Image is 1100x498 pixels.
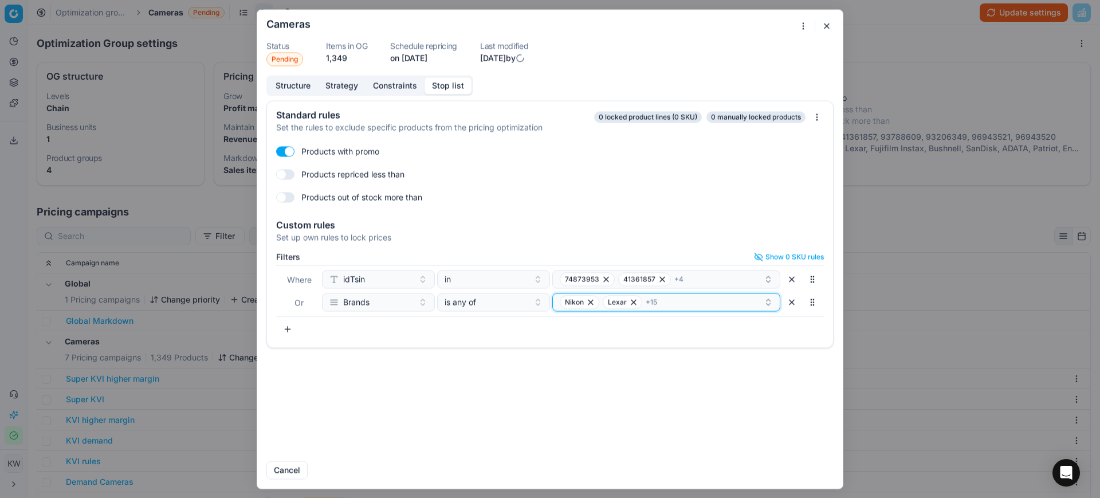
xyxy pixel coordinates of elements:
[552,293,780,311] button: NikonLexar+15
[276,253,300,261] label: Filters
[366,77,425,94] button: Constraints
[565,297,584,307] span: Nikon
[674,275,683,284] span: + 4
[390,53,427,62] span: on [DATE]
[318,77,366,94] button: Strategy
[276,121,592,133] div: Set the rules to exclude specific products from the pricing optimization
[608,297,627,307] span: Lexar
[565,275,599,284] span: 74873953
[287,275,312,284] span: Where
[266,19,311,29] h2: Cameras
[276,232,824,243] div: Set up own rules to lock prices
[480,52,528,64] p: [DATE] by
[754,252,824,261] button: Show 0 SKU rules
[326,42,367,50] dt: Items in OG
[276,220,824,229] div: Custom rules
[390,42,457,50] dt: Schedule repricing
[646,297,657,307] span: + 15
[266,52,303,66] span: Pending
[326,53,347,62] span: 1,349
[268,77,318,94] button: Structure
[301,146,379,157] label: Products with promo
[552,270,780,288] button: 7487395341361857+4
[276,110,592,119] div: Standard rules
[266,42,303,50] dt: Status
[266,461,308,479] button: Cancel
[301,191,422,203] label: Products out of stock more than
[445,296,476,308] span: is any of
[425,77,472,94] button: Stop list
[480,42,528,50] dt: Last modified
[294,297,304,307] span: Or
[594,111,702,123] span: 0 locked product lines (0 SKU)
[343,273,365,285] span: idTsin
[343,296,370,308] span: Brands
[445,273,451,285] span: in
[706,111,806,123] span: 0 manually locked products
[301,168,404,180] label: Products repriced less than
[623,275,655,284] span: 41361857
